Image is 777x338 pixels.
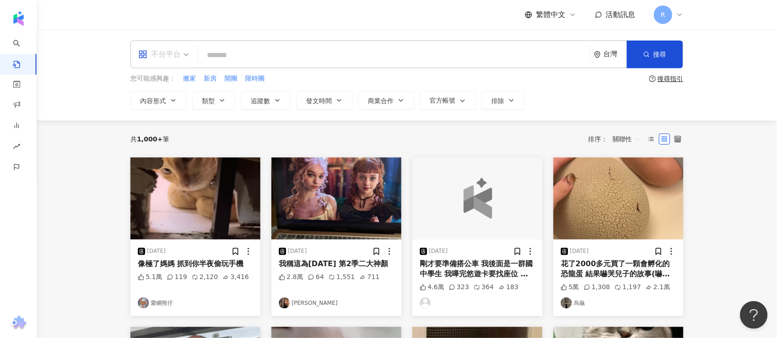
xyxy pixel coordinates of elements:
span: 追蹤數 [251,97,270,105]
img: logo icon [11,11,26,26]
div: [DATE] [570,247,589,255]
div: 台灣 [604,50,627,58]
div: 剛才要準備搭公車 我後面是一群國中學生 我嗶完悠遊卡要找座位 後面的妹妹突然說找不到悠遊卡 身後的同學同時打開錢包大家在湊零錢 她就跟後面的好朋友說 沒事 你們先搭我走路去 後來他的好朋友們一起... [420,259,535,280]
img: post-image [271,157,401,239]
img: KOL Avatar [420,297,431,309]
span: 繁體中文 [536,10,565,20]
div: 不分平台 [138,47,181,62]
button: logo [412,157,542,239]
button: 商業合作 [358,91,414,110]
div: 64 [308,273,324,282]
span: 開團 [224,74,237,83]
div: 像極了媽媽 抓到你半夜偷玩手機 [138,259,253,269]
img: post-image [130,157,260,239]
span: 排除 [491,97,504,105]
button: 搜尋 [627,41,683,68]
button: 搬家 [182,74,196,84]
img: post-image [553,157,683,239]
span: R [661,10,665,20]
button: 排除 [482,91,525,110]
button: 發文時間 [296,91,353,110]
a: KOL Avatar [420,297,535,309]
span: 官方帳號 [430,97,455,104]
button: 限時團 [245,74,265,84]
span: 活動訊息 [606,10,636,19]
button: 開團 [224,74,238,84]
span: 搬家 [183,74,196,83]
div: 3,416 [223,273,249,282]
div: 搜尋指引 [658,75,683,82]
button: 內容形式 [130,91,187,110]
button: 類型 [192,91,235,110]
div: 我稱這為[DATE] 第2季二大神顏 [279,259,394,269]
span: 新房 [204,74,217,83]
span: 商業合作 [368,97,394,105]
div: 2.1萬 [646,283,670,292]
span: 您可能感興趣： [130,74,176,83]
div: 5.1萬 [138,273,162,282]
div: 排序： [589,132,646,146]
span: appstore [138,50,147,59]
a: KOL Avatar[PERSON_NAME] [279,297,394,309]
a: KOL Avatar烏龜 [561,297,676,309]
img: KOL Avatar [138,297,149,309]
span: rise [13,137,20,158]
div: [DATE] [288,247,307,255]
div: 323 [449,283,469,292]
div: 2.8萬 [279,273,303,282]
img: logo [445,178,510,219]
span: environment [594,51,601,58]
span: 類型 [202,97,215,105]
div: 花了2000多元買了一顆會孵化的恐龍蛋 結果嚇哭兒子的故事(嚇哭部分沒錄到） 只有媽媽一個人覺得有趣! BTW 2000多居然買到仿的😑賣家上面還標榜TOMY，結果根本不是，我也懶得退了 [561,259,676,280]
div: 1,308 [584,283,610,292]
span: 1,000+ [137,135,163,143]
div: 364 [474,283,494,292]
div: 119 [167,273,187,282]
span: 內容形式 [140,97,166,105]
img: chrome extension [10,316,28,331]
div: [DATE] [429,247,448,255]
div: [DATE] [147,247,166,255]
span: 發文時間 [306,97,332,105]
div: 共 筆 [130,135,169,143]
a: KOL Avatar愛睏熊仔 [138,297,253,309]
button: 官方帳號 [420,91,476,110]
div: 2,120 [192,273,218,282]
span: 搜尋 [653,51,666,58]
iframe: Help Scout Beacon - Open [740,301,768,329]
div: 1,197 [615,283,641,292]
img: KOL Avatar [561,297,572,309]
div: 4.6萬 [420,283,444,292]
button: 追蹤數 [241,91,291,110]
span: question-circle [649,76,656,82]
div: 711 [359,273,380,282]
button: 新房 [203,74,217,84]
a: search [13,33,31,69]
img: KOL Avatar [279,297,290,309]
span: 限時團 [245,74,265,83]
div: 1,551 [329,273,355,282]
div: 5萬 [561,283,579,292]
div: 183 [499,283,519,292]
span: 關聯性 [613,132,641,146]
